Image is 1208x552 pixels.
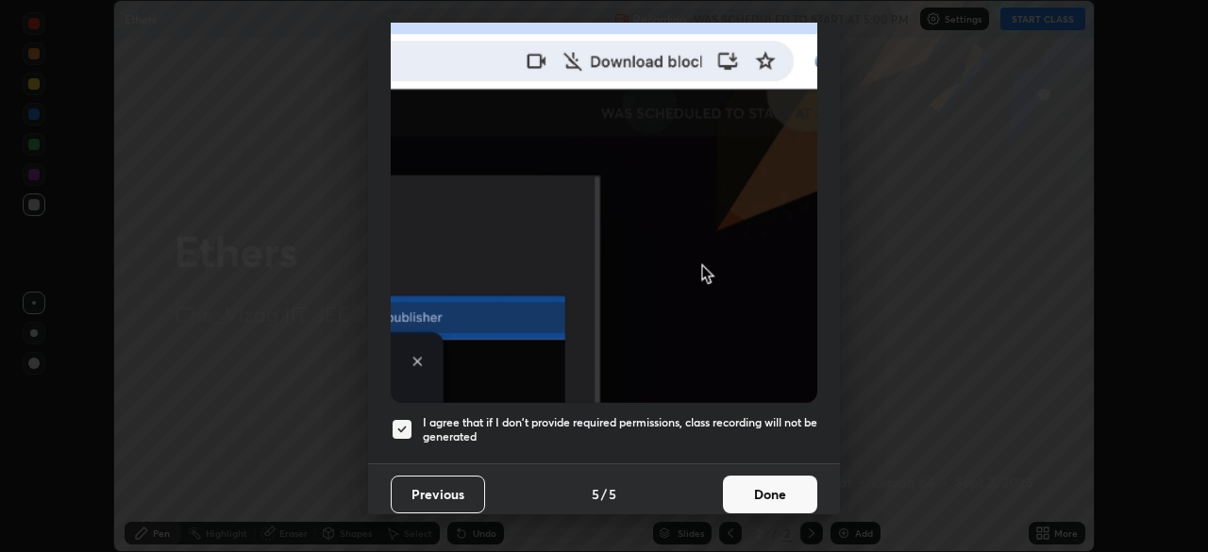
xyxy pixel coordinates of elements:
[592,484,599,504] h4: 5
[609,484,616,504] h4: 5
[601,484,607,504] h4: /
[391,476,485,513] button: Previous
[423,415,817,444] h5: I agree that if I don't provide required permissions, class recording will not be generated
[723,476,817,513] button: Done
